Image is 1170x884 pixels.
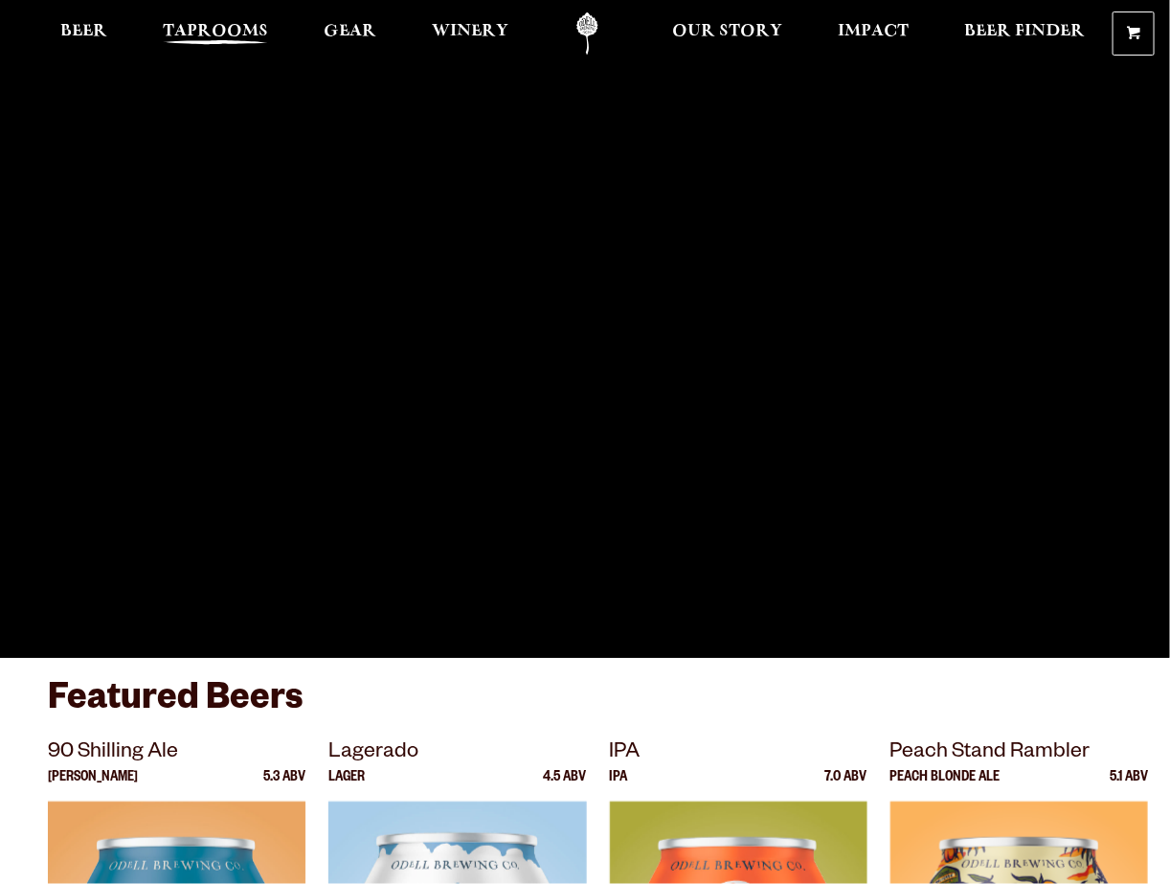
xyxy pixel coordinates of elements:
[825,771,867,802] p: 7.0 ABV
[324,24,376,39] span: Gear
[825,12,921,56] a: Impact
[610,771,628,802] p: IPA
[610,737,867,771] p: IPA
[263,771,305,802] p: 5.3 ABV
[964,24,1085,39] span: Beer Finder
[163,24,268,39] span: Taprooms
[150,12,281,56] a: Taprooms
[328,737,586,771] p: Lagerado
[60,24,107,39] span: Beer
[311,12,389,56] a: Gear
[838,24,909,39] span: Impact
[48,12,120,56] a: Beer
[48,737,305,771] p: 90 Shilling Ale
[952,12,1097,56] a: Beer Finder
[419,12,521,56] a: Winery
[890,737,1148,771] p: Peach Stand Rambler
[890,771,1001,802] p: Peach Blonde Ale
[660,12,795,56] a: Our Story
[672,24,782,39] span: Our Story
[1110,771,1148,802] p: 5.1 ABV
[432,24,508,39] span: Winery
[48,677,1122,736] h3: Featured Beers
[48,771,138,802] p: [PERSON_NAME]
[551,12,623,56] a: Odell Home
[328,771,365,802] p: Lager
[544,771,587,802] p: 4.5 ABV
